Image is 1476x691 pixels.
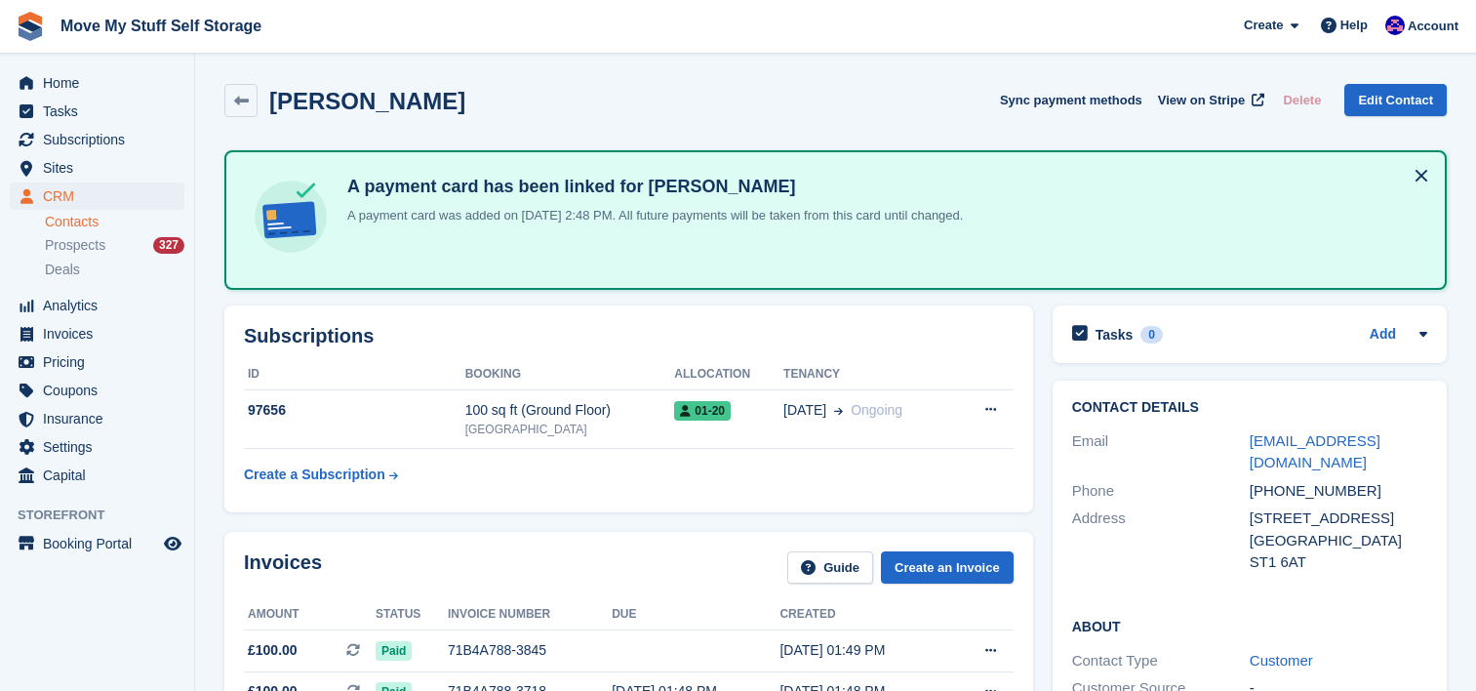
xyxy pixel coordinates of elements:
[1250,530,1427,552] div: [GEOGRAPHIC_DATA]
[1072,508,1250,574] div: Address
[43,433,160,461] span: Settings
[1072,430,1250,474] div: Email
[161,532,184,555] a: Preview store
[244,400,465,421] div: 97656
[339,206,963,225] p: A payment card was added on [DATE] 2:48 PM. All future payments will be taken from this card unti...
[465,400,675,421] div: 100 sq ft (Ground Floor)
[1370,324,1396,346] a: Add
[45,260,184,280] a: Deals
[1072,480,1250,503] div: Phone
[1158,91,1245,110] span: View on Stripe
[43,377,160,404] span: Coupons
[43,530,160,557] span: Booking Portal
[1150,84,1268,116] a: View on Stripe
[43,98,160,125] span: Tasks
[244,465,385,485] div: Create a Subscription
[10,320,184,347] a: menu
[43,405,160,432] span: Insurance
[10,433,184,461] a: menu
[465,359,675,390] th: Booking
[1250,432,1380,471] a: [EMAIL_ADDRESS][DOMAIN_NAME]
[10,126,184,153] a: menu
[787,551,873,584] a: Guide
[244,325,1014,347] h2: Subscriptions
[10,154,184,182] a: menu
[248,640,298,661] span: £100.00
[339,176,963,198] h4: A payment card has been linked for [PERSON_NAME]
[43,154,160,182] span: Sites
[1275,84,1329,116] button: Delete
[1250,480,1427,503] div: [PHONE_NUMBER]
[10,462,184,489] a: menu
[45,236,105,255] span: Prospects
[612,599,779,630] th: Due
[779,599,947,630] th: Created
[1072,400,1427,416] h2: Contact Details
[1250,508,1427,530] div: [STREET_ADDRESS]
[45,261,80,279] span: Deals
[1408,17,1458,36] span: Account
[244,551,322,584] h2: Invoices
[1340,16,1368,35] span: Help
[1250,551,1427,574] div: ST1 6AT
[43,183,160,210] span: CRM
[881,551,1014,584] a: Create an Invoice
[18,506,194,525] span: Storefront
[1072,616,1427,635] h2: About
[1385,16,1405,35] img: Jade Whetnall
[10,98,184,125] a: menu
[1244,16,1283,35] span: Create
[43,126,160,153] span: Subscriptions
[779,640,947,661] div: [DATE] 01:49 PM
[448,640,612,661] div: 71B4A788-3845
[10,69,184,97] a: menu
[43,348,160,376] span: Pricing
[244,599,376,630] th: Amount
[783,359,954,390] th: Tenancy
[1250,652,1313,669] a: Customer
[43,69,160,97] span: Home
[45,213,184,231] a: Contacts
[376,641,412,661] span: Paid
[16,12,45,41] img: stora-icon-8386f47178a22dfd0bd8f6a31ec36ba5ce8667c1dd55bd0f319d3a0aa187defe.svg
[674,359,783,390] th: Allocation
[1072,650,1250,672] div: Contact Type
[153,237,184,254] div: 327
[10,530,184,557] a: menu
[376,599,448,630] th: Status
[10,292,184,319] a: menu
[783,400,826,421] span: [DATE]
[250,176,332,258] img: card-linked-ebf98d0992dc2aeb22e95c0e3c79077019eb2392cfd83c6a337811c24bc77127.svg
[1000,84,1142,116] button: Sync payment methods
[10,405,184,432] a: menu
[244,457,398,493] a: Create a Subscription
[269,88,465,114] h2: [PERSON_NAME]
[10,348,184,376] a: menu
[43,462,160,489] span: Capital
[465,421,675,438] div: [GEOGRAPHIC_DATA]
[1140,326,1163,344] div: 0
[1344,84,1447,116] a: Edit Contact
[1096,326,1134,344] h2: Tasks
[43,320,160,347] span: Invoices
[851,402,902,418] span: Ongoing
[244,359,465,390] th: ID
[45,235,184,256] a: Prospects 327
[10,183,184,210] a: menu
[674,401,731,421] span: 01-20
[448,599,612,630] th: Invoice number
[53,10,269,42] a: Move My Stuff Self Storage
[43,292,160,319] span: Analytics
[10,377,184,404] a: menu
